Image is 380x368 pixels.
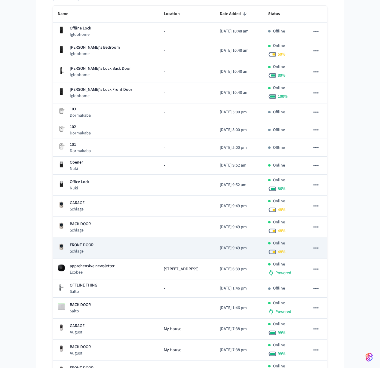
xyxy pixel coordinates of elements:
p: [DATE] 1:46 pm [220,285,259,292]
span: 48 % [278,207,286,213]
p: Salto [70,308,91,314]
span: My House [164,347,181,353]
p: GARAGE [70,200,84,206]
img: Placeholder Lock Image [58,125,65,132]
p: Online [273,43,285,49]
p: Online [273,342,285,348]
span: [STREET_ADDRESS] [164,266,198,272]
img: igloohome_deadbolt_2e [58,46,65,53]
img: Yale Assure Touchscreen Wifi Smart Lock, Satin Nickel, Front [58,345,65,352]
p: Offline [273,127,285,133]
p: [DATE] 10:48 am [220,28,259,35]
p: Offline [273,109,285,115]
p: Dormakaba [70,130,91,136]
p: Dormakaba [70,148,91,154]
span: Powered [275,309,291,315]
img: igloohome_deadbolt_2s [58,26,65,34]
span: - [164,109,165,115]
img: igloohome_deadbolt_2s [58,88,65,95]
p: Online [273,219,285,225]
span: - [164,69,165,75]
span: 48 % [278,228,286,234]
img: Yale Assure Touchscreen Wifi Smart Lock, Satin Nickel, Front [58,324,65,331]
p: Online [273,261,285,268]
p: Igloohome [70,51,120,57]
img: Schlage Sense Smart Deadbolt with Camelot Trim, Front [58,201,65,208]
img: Placeholder Lock Image [58,143,65,150]
img: SeamLogoGradient.69752ec5.svg [366,352,373,362]
p: [DATE] 9:49 pm [220,224,259,230]
p: Offline [273,145,285,151]
span: 99 % [278,351,286,357]
p: BACK DOOR [70,221,91,227]
span: - [164,145,165,151]
p: Schlage [70,248,93,254]
p: Opener [70,159,83,166]
p: OFFLINE THING [70,282,97,289]
p: [PERSON_NAME]'s Lock Front Door [70,87,132,93]
span: - [164,285,165,292]
p: BACK DOOR [70,344,91,350]
span: 80 % [278,72,286,78]
p: [DATE] 10:48 am [220,69,259,75]
p: Schlage [70,227,91,233]
p: Online [273,300,285,306]
span: - [164,245,165,251]
p: [DATE] 9:52 am [220,162,259,169]
p: 103 [70,106,91,112]
p: Ecobee [70,269,115,275]
p: Offline [273,285,285,292]
p: Online [273,177,285,183]
span: 50 % [278,51,286,57]
span: Powered [275,270,291,276]
p: Offline Lock [70,25,91,32]
p: Nuki [70,185,89,191]
span: - [164,90,165,96]
p: Schlage [70,206,84,212]
p: [DATE] 7:38 pm [220,347,259,353]
p: Office Lock [70,179,89,185]
img: Placeholder Lock Image [58,107,65,115]
span: 48 % [278,249,286,255]
span: - [164,203,165,209]
span: - [164,224,165,230]
img: salto_wallreader_pin [58,303,65,310]
span: - [164,305,165,311]
span: Location [164,9,188,19]
p: Igloohome [70,72,131,78]
span: - [164,127,165,133]
p: Igloohome [70,32,91,38]
p: [DATE] 7:38 pm [220,326,259,332]
img: salto_escutcheon_pin [58,284,65,292]
p: [DATE] 5:00 pm [220,127,259,133]
p: [DATE] 9:52 am [220,182,259,188]
p: Offline [273,28,285,35]
p: Online [273,64,285,70]
img: ecobee_lite_3 [58,264,65,271]
span: - [164,162,165,169]
img: Nuki Smart Lock 3.0 Pro Black, Front [58,180,65,187]
p: Igloohome [70,93,132,99]
p: [PERSON_NAME]'s Bedroom [70,44,120,51]
p: August [70,350,91,356]
span: - [164,28,165,35]
span: Name [58,9,76,19]
p: Online [273,198,285,204]
img: Nuki Smart Lock 3.0 Pro Black, Front [58,161,65,168]
span: 86 % [278,186,286,192]
img: igloohome_mortise_2 [58,67,65,74]
p: [DATE] 5:00 pm [220,145,259,151]
span: Status [268,9,288,19]
p: [DATE] 10:48 am [220,48,259,54]
p: 101 [70,142,91,148]
p: GARAGE [70,323,84,329]
p: [DATE] 10:48 am [220,90,259,96]
p: Online [273,240,285,247]
span: 100 % [278,94,288,100]
p: Online [273,85,285,91]
p: apprehensive newsletter [70,263,115,269]
span: - [164,182,165,188]
p: FRONT DOOR [70,242,93,248]
p: Dormakaba [70,112,91,118]
p: [PERSON_NAME]'s Lock Back Door [70,66,131,72]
